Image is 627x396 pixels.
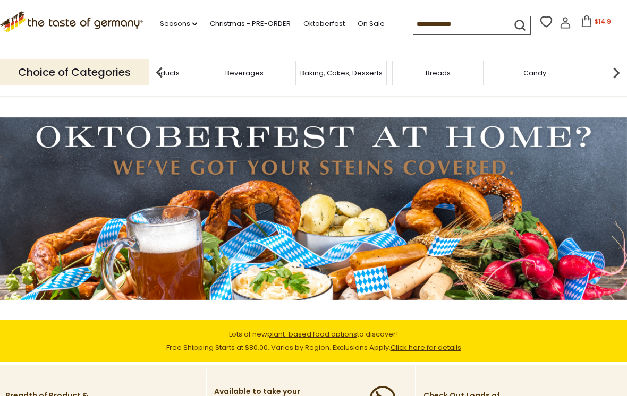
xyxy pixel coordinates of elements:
span: $14.9 [595,17,611,26]
a: Candy [523,69,546,77]
a: Seasons [160,18,197,30]
a: Christmas - PRE-ORDER [210,18,291,30]
img: previous arrow [149,62,170,83]
a: Click here for details [391,342,461,352]
a: Oktoberfest [303,18,345,30]
span: Lots of new to discover! Free Shipping Starts at $80.00. Varies by Region. Exclusions Apply. [166,329,461,352]
img: next arrow [606,62,627,83]
a: plant-based food options [267,329,357,339]
a: Breads [426,69,451,77]
a: On Sale [358,18,385,30]
a: Baking, Cakes, Desserts [300,69,383,77]
a: Beverages [225,69,264,77]
button: $14.9 [573,15,618,31]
